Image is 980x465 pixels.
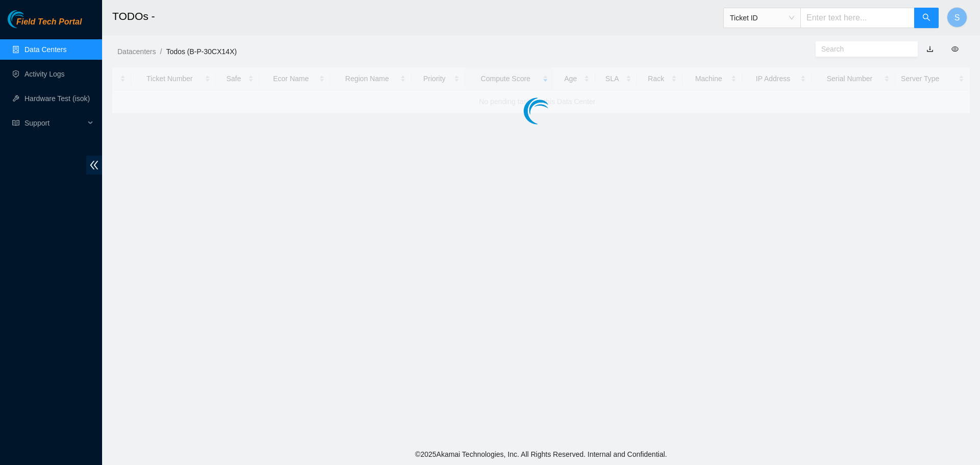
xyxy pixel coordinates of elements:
[8,18,82,32] a: Akamai TechnologiesField Tech Portal
[951,45,959,53] span: eye
[160,47,162,56] span: /
[24,45,66,54] a: Data Centers
[86,156,102,175] span: double-left
[922,13,930,23] span: search
[102,444,980,465] footer: © 2025 Akamai Technologies, Inc. All Rights Reserved. Internal and Confidential.
[730,10,794,26] span: Ticket ID
[12,119,19,127] span: read
[919,41,941,57] button: download
[947,7,967,28] button: S
[800,8,915,28] input: Enter text here...
[954,11,960,24] span: S
[117,47,156,56] a: Datacenters
[24,94,90,103] a: Hardware Test (isok)
[821,43,904,55] input: Search
[914,8,939,28] button: search
[24,70,65,78] a: Activity Logs
[24,113,85,133] span: Support
[16,17,82,27] span: Field Tech Portal
[8,10,52,28] img: Akamai Technologies
[166,47,237,56] a: Todos (B-P-30CX14X)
